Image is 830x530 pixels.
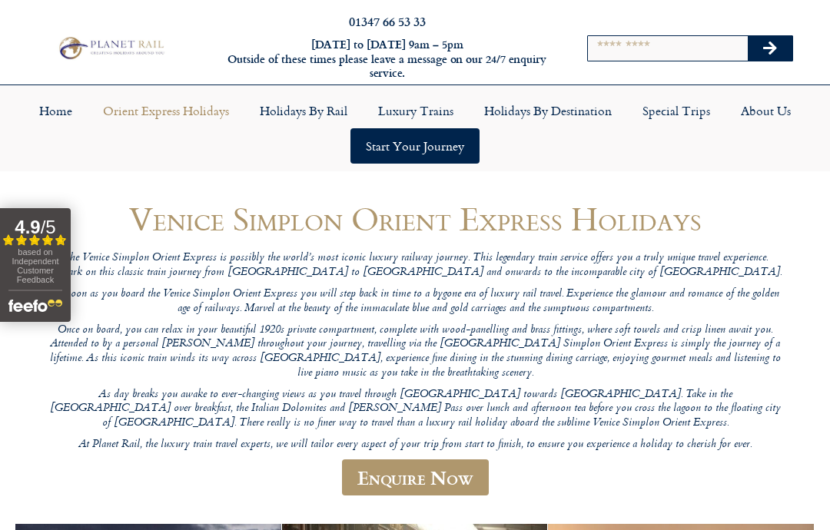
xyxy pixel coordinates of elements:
a: Holidays by Destination [469,93,627,128]
a: Start your Journey [350,128,480,164]
p: At Planet Rail, the luxury train travel experts, we will tailor every aspect of your trip from st... [46,438,784,452]
h6: [DATE] to [DATE] 9am – 5pm Outside of these times please leave a message on our 24/7 enquiry serv... [225,38,549,81]
p: As day breaks you awake to ever-changing views as you travel through [GEOGRAPHIC_DATA] towards [G... [46,388,784,431]
a: Luxury Trains [363,93,469,128]
a: Special Trips [627,93,725,128]
a: Holidays by Rail [244,93,363,128]
p: As soon as you board the Venice Simplon Orient Express you will step back in time to a bygone era... [46,287,784,316]
button: Search [748,36,792,61]
a: Orient Express Holidays [88,93,244,128]
a: 01347 66 53 33 [349,12,426,30]
a: About Us [725,93,806,128]
a: Enquire Now [342,459,489,495]
p: The Venice Simplon Orient Express is possibly the world’s most iconic luxury railway journey. Thi... [46,251,784,280]
img: Planet Rail Train Holidays Logo [55,35,167,62]
p: Once on board, you can relax in your beautiful 1920s private compartment, complete with wood-pane... [46,323,784,381]
nav: Menu [8,93,822,164]
h1: Venice Simplon Orient Express Holidays [46,200,784,237]
a: Home [24,93,88,128]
